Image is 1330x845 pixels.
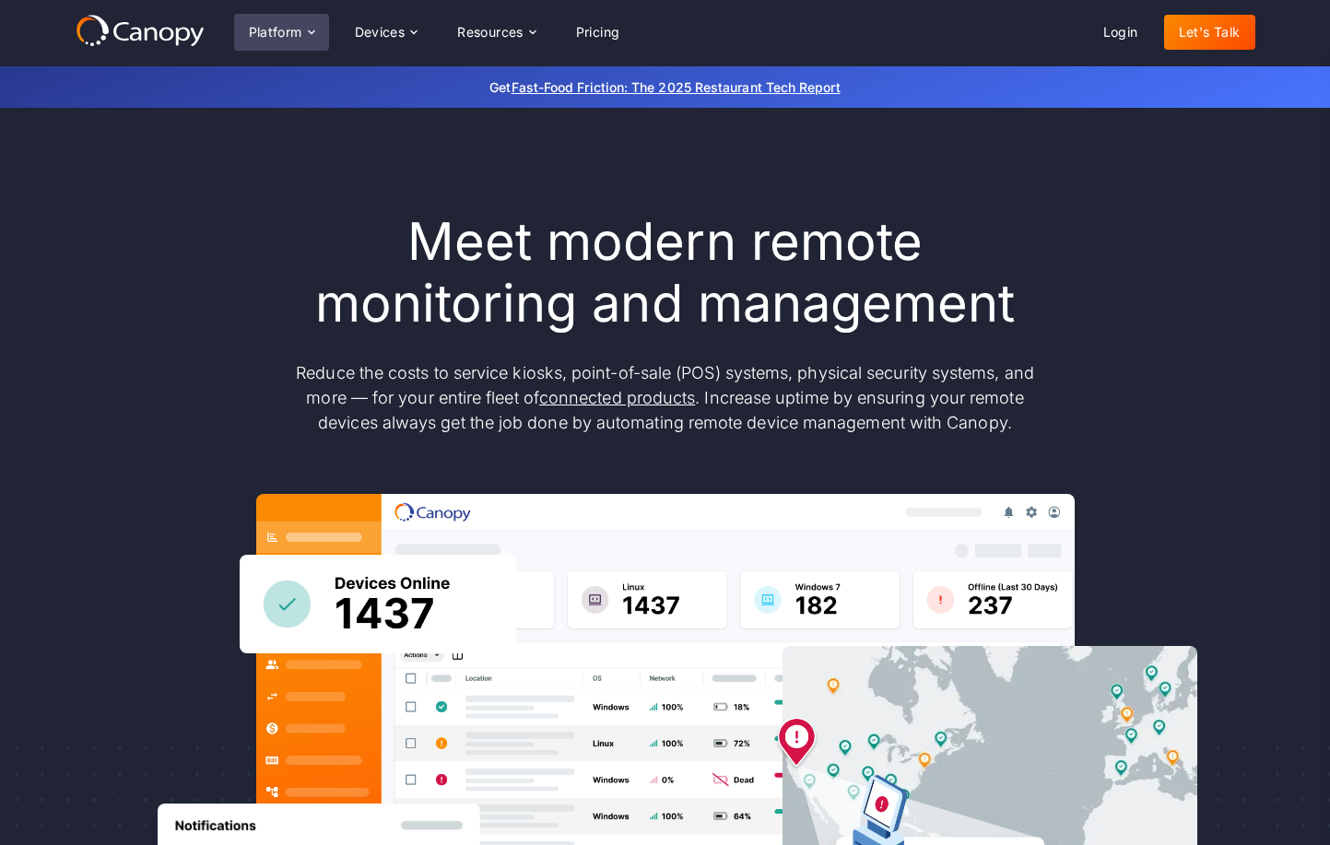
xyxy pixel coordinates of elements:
[539,388,695,407] a: connected products
[561,15,635,50] a: Pricing
[340,14,432,51] div: Devices
[234,14,329,51] div: Platform
[1089,15,1153,50] a: Login
[442,14,549,51] div: Resources
[355,26,406,39] div: Devices
[240,555,516,653] img: Canopy sees how many devices are online
[214,77,1117,97] p: Get
[278,211,1053,334] h1: Meet modern remote monitoring and management
[512,79,841,95] a: Fast-Food Friction: The 2025 Restaurant Tech Report
[457,26,524,39] div: Resources
[1164,15,1255,50] a: Let's Talk
[249,26,302,39] div: Platform
[278,360,1053,435] p: Reduce the costs to service kiosks, point-of-sale (POS) systems, physical security systems, and m...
